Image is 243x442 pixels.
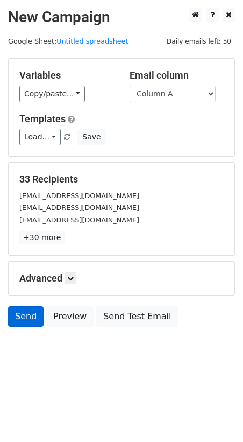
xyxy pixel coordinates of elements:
a: Daily emails left: 50 [163,37,235,45]
small: [EMAIL_ADDRESS][DOMAIN_NAME] [19,216,139,224]
h5: Email column [130,69,224,81]
iframe: Chat Widget [189,390,243,442]
h2: New Campaign [8,8,235,26]
a: Copy/paste... [19,86,85,102]
small: [EMAIL_ADDRESS][DOMAIN_NAME] [19,192,139,200]
button: Save [77,129,105,145]
span: Daily emails left: 50 [163,36,235,47]
a: Preview [46,306,94,327]
h5: 33 Recipients [19,173,224,185]
a: Untitled spreadsheet [56,37,128,45]
h5: Advanced [19,272,224,284]
a: Send [8,306,44,327]
h5: Variables [19,69,113,81]
a: Templates [19,113,66,124]
a: +30 more [19,231,65,244]
small: [EMAIL_ADDRESS][DOMAIN_NAME] [19,204,139,212]
a: Load... [19,129,61,145]
a: Send Test Email [96,306,178,327]
small: Google Sheet: [8,37,128,45]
